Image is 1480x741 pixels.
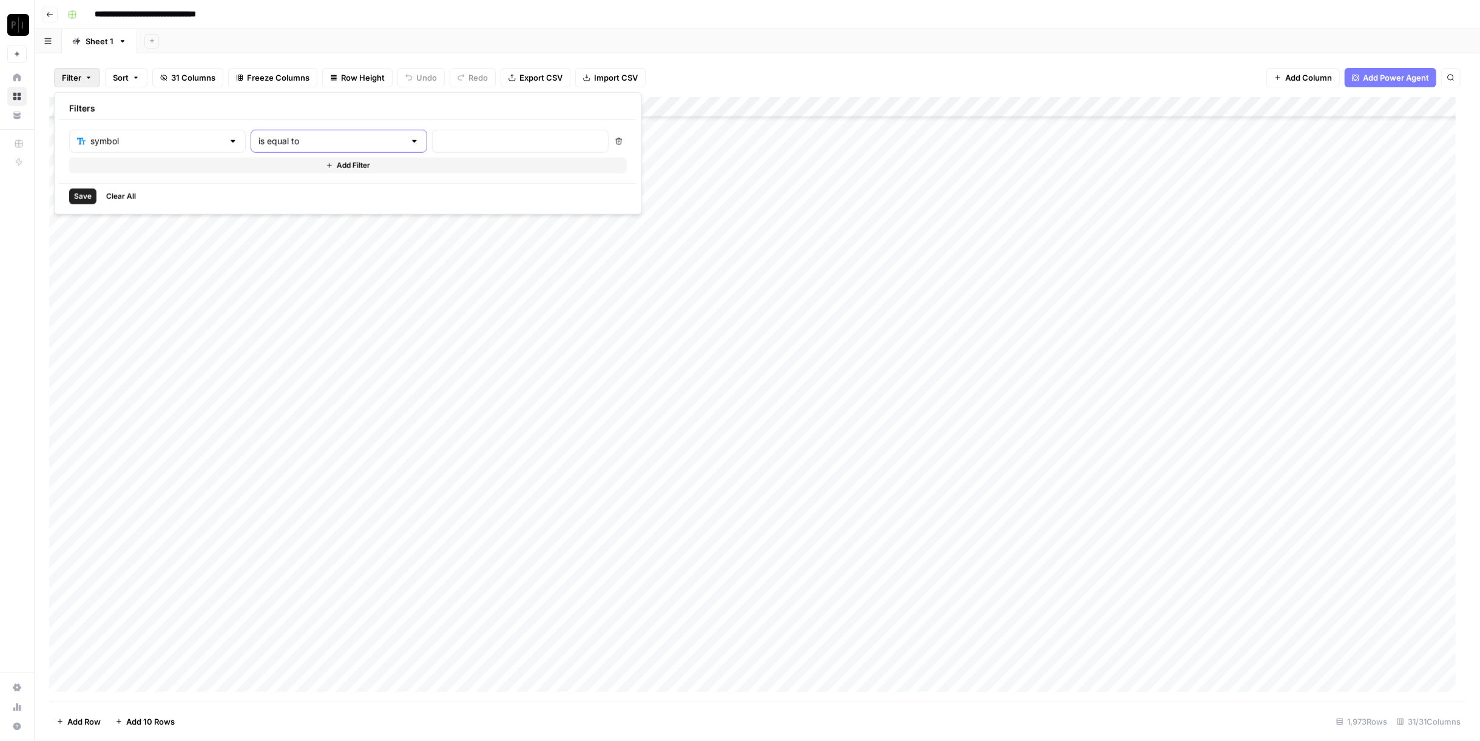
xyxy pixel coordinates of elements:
[7,10,27,40] button: Workspace: Paragon (Prod)
[62,29,137,53] a: Sheet 1
[416,72,437,84] span: Undo
[113,72,129,84] span: Sort
[501,68,570,87] button: Export CSV
[247,72,309,84] span: Freeze Columns
[1266,68,1340,87] button: Add Column
[7,68,27,87] a: Home
[54,92,642,215] div: Filter
[1392,712,1465,731] div: 31/31 Columns
[228,68,317,87] button: Freeze Columns
[108,712,182,731] button: Add 10 Rows
[90,135,223,147] input: symbol
[1345,68,1436,87] button: Add Power Agent
[59,98,637,120] div: Filters
[1331,712,1392,731] div: 1,973 Rows
[575,68,646,87] button: Import CSV
[152,68,223,87] button: 31 Columns
[1363,72,1429,84] span: Add Power Agent
[69,189,96,204] button: Save
[69,158,627,173] button: Add Filter
[341,72,385,84] span: Row Height
[1285,72,1332,84] span: Add Column
[258,135,405,147] input: is equal to
[7,678,27,697] a: Settings
[62,72,81,84] span: Filter
[468,72,488,84] span: Redo
[49,712,108,731] button: Add Row
[397,68,445,87] button: Undo
[86,35,113,47] div: Sheet 1
[450,68,496,87] button: Redo
[7,106,27,125] a: Your Data
[67,716,101,728] span: Add Row
[594,72,638,84] span: Import CSV
[105,68,147,87] button: Sort
[7,717,27,736] button: Help + Support
[101,189,141,204] button: Clear All
[54,68,100,87] button: Filter
[7,87,27,106] a: Browse
[7,14,29,36] img: Paragon (Prod) Logo
[126,716,175,728] span: Add 10 Rows
[106,191,136,202] span: Clear All
[337,160,370,171] span: Add Filter
[171,72,215,84] span: 31 Columns
[519,72,563,84] span: Export CSV
[322,68,393,87] button: Row Height
[74,191,92,202] span: Save
[7,697,27,717] a: Usage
